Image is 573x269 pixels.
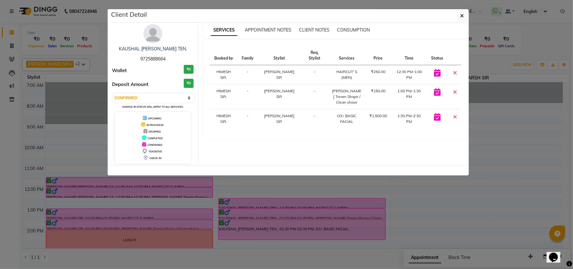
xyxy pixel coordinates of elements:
[264,113,295,124] span: [PERSON_NAME] SIR
[328,46,366,65] th: Services
[238,109,257,129] td: -
[427,46,447,65] th: Status
[119,46,187,52] a: KAUSHAL [PERSON_NAME] TEN.
[184,65,194,74] h3: ₹0
[238,46,257,65] th: Family
[332,88,362,105] div: [PERSON_NAME] Tream Shape / Clean shave
[299,27,329,33] span: CLIENT NOTES
[369,113,387,119] div: ₹1,500.00
[210,46,238,65] th: Booked by
[332,113,362,124] div: O3+ BASIC FACIAL
[264,69,295,80] span: [PERSON_NAME] SIR
[337,27,370,33] span: CONSUMPTION
[211,25,237,36] span: SERVICES
[369,88,387,94] div: ₹150.00
[122,105,183,108] small: Change in status will apply to all services.
[143,24,162,43] img: avatar
[366,46,391,65] th: Price
[301,84,328,109] td: -
[391,46,427,65] th: Time
[210,84,238,109] td: HIMESH SIR.
[140,56,166,62] span: 9725888664
[112,81,149,88] span: Deposit Amount
[301,109,328,129] td: -
[147,143,162,146] span: CONFIRMED
[149,150,162,153] span: TENTATIVE
[148,117,161,120] span: UPCOMING
[112,67,127,74] span: Wallet
[264,89,295,99] span: [PERSON_NAME] SIR
[148,137,163,140] span: COMPLETED
[257,46,301,65] th: Stylist
[369,69,387,75] div: ₹250.00
[332,69,362,80] div: HAIRCUT' S (MEN)
[391,109,427,129] td: 1:30 PM-2:30 PM
[238,65,257,84] td: -
[210,65,238,84] td: HIMESH SIR.
[210,109,238,129] td: HIMESH SIR.
[238,84,257,109] td: -
[301,65,328,84] td: -
[391,84,427,109] td: 1:00 PM-1:30 PM
[149,157,161,160] span: CHECK-IN
[111,10,147,19] h5: Client Detail
[149,130,161,133] span: DROPPED
[301,46,328,65] th: Req. Stylist
[147,123,164,127] span: IN PROGRESS
[184,79,194,88] h3: ₹0
[391,65,427,84] td: 12:30 PM-1:00 PM
[547,244,567,263] iframe: chat widget
[245,27,291,33] span: APPOINTMENT NOTES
